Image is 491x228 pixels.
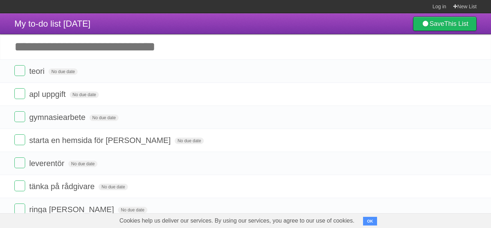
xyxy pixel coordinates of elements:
span: No due date [118,207,147,213]
span: No due date [70,91,99,98]
label: Done [14,65,25,76]
span: teori [29,67,46,76]
span: starta en hemsida för [PERSON_NAME] [29,136,173,145]
span: tänka på rådgivare [29,182,96,191]
span: leverentör [29,159,66,168]
span: My to-do list [DATE] [14,19,91,28]
b: This List [444,20,468,27]
label: Done [14,180,25,191]
button: OK [363,217,377,225]
span: No due date [98,184,128,190]
label: Done [14,111,25,122]
span: No due date [68,161,97,167]
label: Done [14,204,25,214]
span: gymnasiearbete [29,113,87,122]
a: SaveThis List [413,17,477,31]
span: apl uppgift [29,90,68,99]
span: No due date [175,138,204,144]
span: No due date [90,115,119,121]
label: Done [14,134,25,145]
label: Done [14,88,25,99]
span: ringa [PERSON_NAME] [29,205,116,214]
span: No due date [49,68,78,75]
span: Cookies help us deliver our services. By using our services, you agree to our use of cookies. [112,214,362,228]
label: Done [14,157,25,168]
